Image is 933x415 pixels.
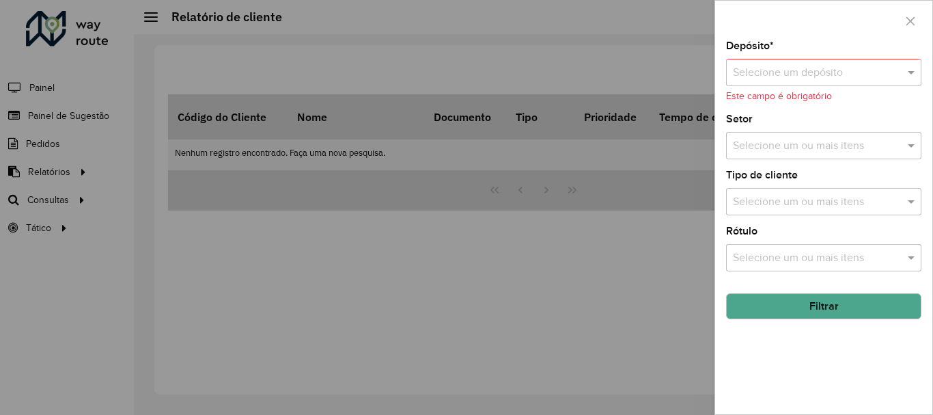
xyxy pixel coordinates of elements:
label: Depósito [726,38,774,54]
label: Tipo de cliente [726,167,798,183]
button: Filtrar [726,293,921,319]
formly-validation-message: Este campo é obrigatório [726,91,832,101]
label: Setor [726,111,753,127]
label: Rótulo [726,223,757,239]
